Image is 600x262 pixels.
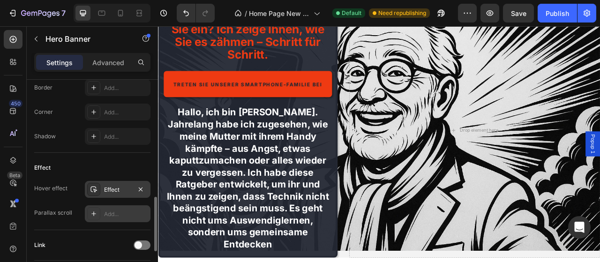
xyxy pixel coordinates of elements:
button: 7 [4,4,70,22]
p: Advanced [92,58,124,67]
div: Publish [546,8,569,18]
div: Border [34,83,52,92]
span: Treten Sie unserer Smartphone-Familie bei [19,70,209,78]
span: Home Page New -[URL] [249,8,310,18]
div: Corner [34,108,53,116]
p: Hero Banner [45,33,125,45]
div: Open Intercom Messenger [568,216,591,239]
div: Shadow [34,132,56,141]
span: Popup 1 [548,138,558,162]
div: Add... [104,84,148,92]
iframe: Design area [158,26,600,262]
div: 450 [9,100,22,107]
div: Hover effect [34,184,67,193]
a: Treten Sie unserer Smartphone-Familie bei [7,57,221,90]
div: Undo/Redo [177,4,215,22]
div: Link [34,241,45,249]
div: Parallax scroll [34,209,72,217]
div: Add... [104,133,148,141]
div: Add... [104,210,148,218]
span: / [245,8,247,18]
button: Save [503,4,534,22]
div: Drop element here [383,129,433,136]
p: 7 [61,7,66,19]
p: Settings [46,58,73,67]
div: Effect [104,186,131,194]
span: Default [342,9,361,17]
span: Need republishing [378,9,426,17]
button: Publish [538,4,577,22]
div: Beta [7,172,22,179]
div: Add... [104,108,148,117]
div: Effect [34,164,51,172]
span: Save [511,9,526,17]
